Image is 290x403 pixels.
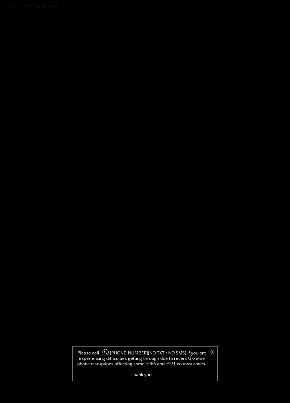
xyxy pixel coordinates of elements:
div: -18°C (°F) [7,12,32,16]
img: whatsapp-icon1.png [102,349,109,356]
div: Local Time 12:23 AM [7,4,59,8]
a: [PHONE_NUMBER] [99,350,148,356]
a: X [211,350,214,354]
span: Please call (NO TXT / NO SMS) if you are experiencing difficulties getting through due to recent ... [76,350,207,377]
